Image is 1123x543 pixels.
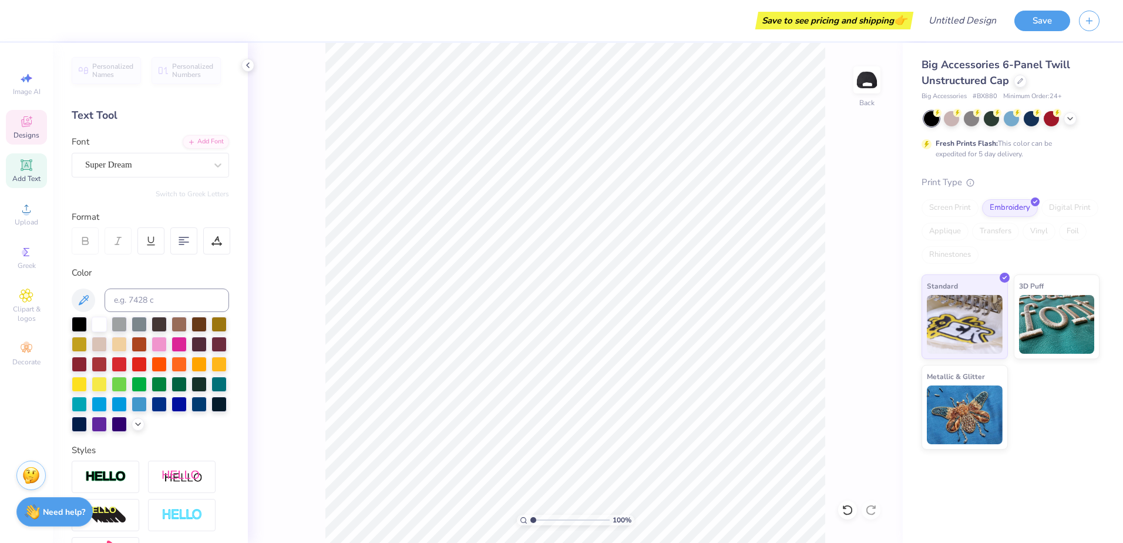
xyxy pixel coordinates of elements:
[72,444,229,457] div: Styles
[922,246,979,264] div: Rhinestones
[1014,11,1070,31] button: Save
[183,135,229,149] div: Add Font
[15,217,38,227] span: Upload
[12,174,41,183] span: Add Text
[1041,199,1098,217] div: Digital Print
[1019,295,1095,354] img: 3D Puff
[972,223,1019,240] div: Transfers
[1003,92,1062,102] span: Minimum Order: 24 +
[72,210,230,224] div: Format
[922,176,1100,189] div: Print Type
[6,304,47,323] span: Clipart & logos
[1019,280,1044,292] span: 3D Puff
[919,9,1006,32] input: Untitled Design
[927,370,985,383] span: Metallic & Glitter
[43,507,85,518] strong: Need help?
[927,386,1003,444] img: Metallic & Glitter
[936,139,998,148] strong: Fresh Prints Flash:
[162,508,203,522] img: Negative Space
[927,295,1003,354] img: Standard
[927,280,958,292] span: Standard
[758,12,910,29] div: Save to see pricing and shipping
[162,470,203,484] img: Shadow
[1059,223,1087,240] div: Foil
[936,138,1080,159] div: This color can be expedited for 5 day delivery.
[72,266,229,280] div: Color
[85,506,126,525] img: 3d Illusion
[613,515,631,525] span: 100 %
[922,92,967,102] span: Big Accessories
[894,13,907,27] span: 👉
[982,199,1038,217] div: Embroidery
[859,98,875,108] div: Back
[92,62,134,79] span: Personalized Names
[18,261,36,270] span: Greek
[72,135,89,149] label: Font
[1023,223,1055,240] div: Vinyl
[156,189,229,199] button: Switch to Greek Letters
[14,130,39,140] span: Designs
[855,68,879,92] img: Back
[922,199,979,217] div: Screen Print
[12,357,41,367] span: Decorate
[72,108,229,123] div: Text Tool
[172,62,214,79] span: Personalized Numbers
[973,92,997,102] span: # BX880
[13,87,41,96] span: Image AI
[922,223,969,240] div: Applique
[85,470,126,484] img: Stroke
[922,58,1070,88] span: Big Accessories 6-Panel Twill Unstructured Cap
[105,289,229,312] input: e.g. 7428 c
